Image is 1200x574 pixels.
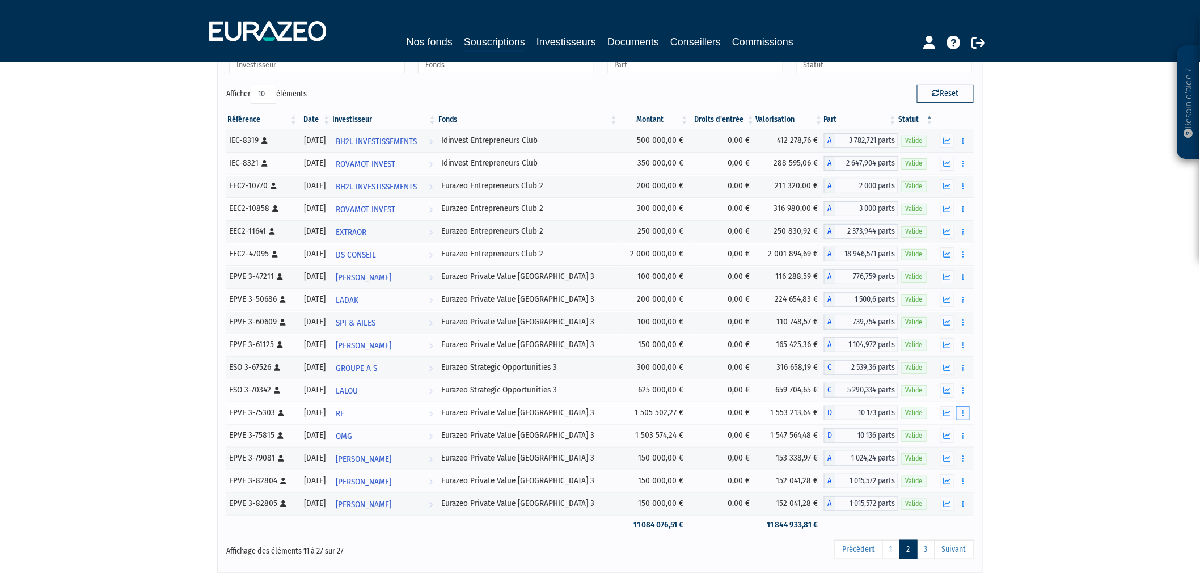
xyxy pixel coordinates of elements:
[229,180,294,192] div: EEC2-10770
[441,475,615,487] div: Eurazeo Private Value [GEOGRAPHIC_DATA] 3
[331,379,437,402] a: LALOU
[882,540,900,559] a: 1
[619,175,690,197] td: 200 000,00 €
[331,243,437,265] a: DS CONSEIL
[331,424,437,447] a: OMG
[690,129,756,152] td: 0,00 €
[280,296,286,303] i: [Français] Personne physique
[429,244,433,265] i: Voir l'investisseur
[755,424,823,447] td: 1 547 564,48 €
[619,379,690,402] td: 625 000,00 €
[690,402,756,424] td: 0,00 €
[429,426,433,447] i: Voir l'investisseur
[690,334,756,356] td: 0,00 €
[302,248,327,260] div: [DATE]
[755,243,823,265] td: 2 001 894,69 €
[619,492,690,515] td: 150 000,00 €
[261,160,268,167] i: [Français] Personne physique
[824,201,898,216] div: A - Eurazeo Entrepreneurs Club 2
[331,152,437,175] a: ROVAMOT INVEST
[336,449,391,470] span: [PERSON_NAME]
[824,224,835,239] span: A
[274,364,280,371] i: [Français] Personne physique
[336,290,358,311] span: LADAK
[824,133,898,148] div: A - Idinvest Entrepreneurs Club
[902,362,927,373] span: Valide
[755,379,823,402] td: 659 704,65 €
[302,293,327,305] div: [DATE]
[732,34,793,50] a: Commissions
[336,471,391,492] span: [PERSON_NAME]
[302,134,327,146] div: [DATE]
[902,453,927,464] span: Valide
[835,133,898,148] span: 3 782,721 parts
[755,265,823,288] td: 116 288,59 €
[331,129,437,152] a: BH2L INVESTISSEMENTS
[607,34,659,50] a: Documents
[835,540,883,559] a: Précédent
[336,381,358,402] span: LALOU
[429,494,433,515] i: Voir l'investisseur
[755,110,823,129] th: Valorisation: activer pour trier la colonne par ordre croissant
[619,220,690,243] td: 250 000,00 €
[229,339,294,351] div: EPVE 3-61125
[902,430,927,441] span: Valide
[824,474,835,488] span: A
[336,176,417,197] span: BH2L INVESTISSEMENTS
[824,406,898,420] div: D - Eurazeo Private Value Europe 3
[336,199,395,220] span: ROVAMOT INVEST
[824,269,835,284] span: A
[902,499,927,509] span: Valide
[336,222,366,243] span: EXTRAOR
[226,110,298,129] th: Référence : activer pour trier la colonne par ordre croissant
[280,319,286,326] i: [Français] Personne physique
[902,226,927,237] span: Valide
[277,341,283,348] i: [Français] Personne physique
[619,152,690,175] td: 350 000,00 €
[690,492,756,515] td: 0,00 €
[902,385,927,396] span: Valide
[272,205,278,212] i: [Français] Personne physique
[824,474,898,488] div: A - Eurazeo Private Value Europe 3
[441,384,615,396] div: Eurazeo Strategic Opportunities 3
[229,429,294,441] div: EPVE 3-75815
[902,136,927,146] span: Valide
[619,402,690,424] td: 1 505 502,27 €
[824,179,835,193] span: A
[902,204,927,214] span: Valide
[226,539,528,557] div: Affichage des éléments 11 à 27 sur 27
[902,249,927,260] span: Valide
[441,248,615,260] div: Eurazeo Entrepreneurs Club 2
[429,471,433,492] i: Voir l'investisseur
[690,265,756,288] td: 0,00 €
[429,381,433,402] i: Voir l'investisseur
[824,133,835,148] span: A
[274,387,280,394] i: [Français] Personne physique
[229,271,294,282] div: EPVE 3-47211
[824,496,898,511] div: A - Eurazeo Private Value Europe 3
[441,452,615,464] div: Eurazeo Private Value [GEOGRAPHIC_DATA] 3
[441,202,615,214] div: Eurazeo Entrepreneurs Club 2
[229,384,294,396] div: ESO 3-70342
[755,356,823,379] td: 316 658,19 €
[619,129,690,152] td: 500 000,00 €
[331,220,437,243] a: EXTRAOR
[899,540,918,559] a: 2
[755,402,823,424] td: 1 553 213,64 €
[619,110,690,129] th: Montant: activer pour trier la colonne par ordre croissant
[302,339,327,351] div: [DATE]
[229,157,294,169] div: IEC-8321
[755,175,823,197] td: 211 320,00 €
[302,202,327,214] div: [DATE]
[824,428,835,443] span: D
[229,361,294,373] div: ESO 3-67526
[229,475,294,487] div: EPVE 3-82804
[302,271,327,282] div: [DATE]
[690,175,756,197] td: 0,00 €
[302,475,327,487] div: [DATE]
[302,452,327,464] div: [DATE]
[429,199,433,220] i: Voir l'investisseur
[619,311,690,334] td: 100 000,00 €
[824,337,835,352] span: A
[835,383,898,398] span: 5 290,334 parts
